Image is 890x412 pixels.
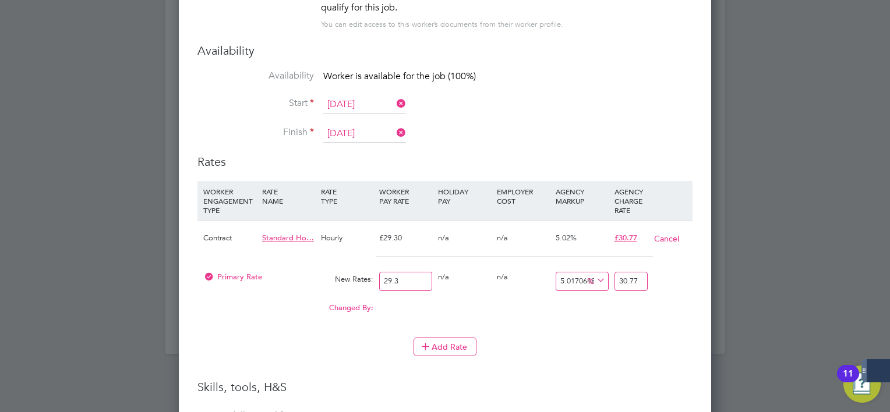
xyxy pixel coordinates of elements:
[497,272,508,282] span: n/a
[197,97,314,109] label: Start
[259,181,318,211] div: RATE NAME
[323,125,406,143] input: Select one
[262,233,314,243] span: Standard Ho…
[376,221,435,255] div: £29.30
[197,43,693,58] h3: Availability
[318,181,377,211] div: RATE TYPE
[583,274,607,286] span: %
[497,233,508,243] span: n/a
[200,297,376,319] div: Changed By:
[197,126,314,138] label: Finish
[843,374,853,389] div: 11
[612,181,651,221] div: AGENCY CHARGE RATE
[553,181,612,211] div: AGENCY MARKUP
[321,17,563,31] div: You can edit access to this worker’s documents from their worker profile.
[318,221,377,255] div: Hourly
[203,272,262,282] span: Primary Rate
[556,233,577,243] span: 5.02%
[614,233,637,243] span: £30.77
[654,233,680,244] button: Cancel
[197,70,314,82] label: Availability
[197,154,693,169] h3: Rates
[323,70,476,82] span: Worker is available for the job (100%)
[843,365,881,403] button: Open Resource Center, 11 new notifications
[438,272,449,282] span: n/a
[376,181,435,211] div: WORKER PAY RATE
[435,181,494,211] div: HOLIDAY PAY
[438,233,449,243] span: n/a
[323,96,406,113] input: Select one
[200,181,259,221] div: WORKER ENGAGEMENT TYPE
[197,379,693,395] h3: Skills, tools, H&S
[318,268,377,290] div: New Rates:
[414,338,476,356] button: Add Rate
[200,221,259,255] div: Contract
[494,181,553,211] div: EMPLOYER COST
